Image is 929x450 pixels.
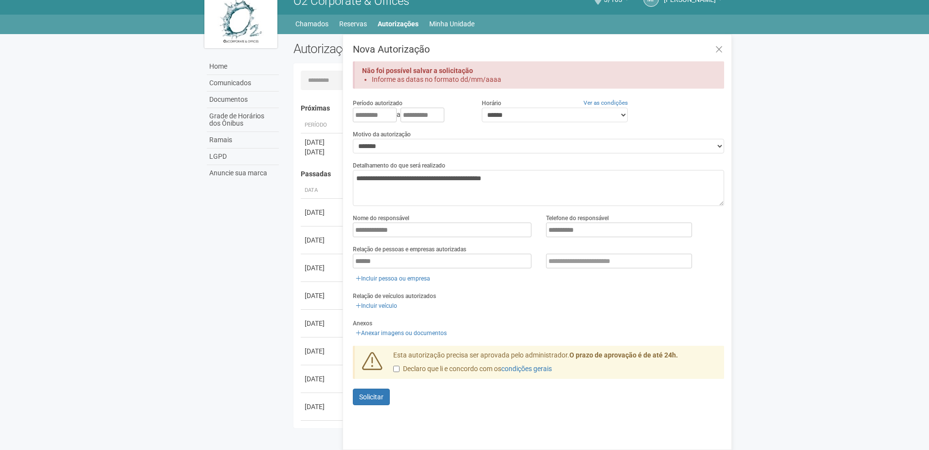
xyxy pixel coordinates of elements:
a: Autorizações [378,17,419,31]
div: a [353,108,467,122]
input: Declaro que li e concordo com oscondições gerais [393,366,400,372]
h4: Passadas [301,170,718,178]
label: Horário [482,99,501,108]
th: Data [301,183,345,199]
li: Informe as datas no formato dd/mm/aaaa [372,75,707,84]
a: Documentos [207,92,279,108]
a: Minha Unidade [429,17,474,31]
label: Telefone do responsável [546,214,609,223]
label: Período autorizado [353,99,402,108]
div: [DATE] [305,147,341,157]
div: [DATE] [305,235,341,245]
div: [DATE] [305,263,341,273]
a: Comunicados [207,75,279,92]
a: Chamados [295,17,328,31]
strong: Não foi possível salvar a solicitação [362,67,473,75]
a: Incluir veículo [353,300,400,311]
div: [DATE] [305,319,341,328]
label: Detalhamento do que será realizado [353,161,445,170]
span: Solicitar [359,393,383,401]
div: [DATE] [305,346,341,356]
label: Nome do responsável [353,214,409,223]
div: [DATE] [305,402,341,412]
a: Ver as condições [583,99,628,106]
a: Anuncie sua marca [207,165,279,181]
div: [DATE] [305,137,341,147]
label: Relação de veículos autorizados [353,292,436,300]
div: Esta autorização precisa ser aprovada pelo administrador. [386,351,725,379]
a: condições gerais [501,365,552,373]
a: LGPD [207,149,279,165]
div: [DATE] [305,374,341,384]
strong: O prazo de aprovação é de até 24h. [569,351,678,359]
label: Declaro que li e concordo com os [393,364,552,374]
a: Home [207,58,279,75]
h3: Nova Autorização [353,44,724,54]
a: Incluir pessoa ou empresa [353,273,433,284]
h2: Autorizações [293,41,502,56]
label: Motivo da autorização [353,130,411,139]
button: Solicitar [353,389,390,405]
label: Anexos [353,319,372,328]
div: [DATE] [305,291,341,300]
h4: Próximas [301,105,718,112]
a: Anexar imagens ou documentos [353,328,450,338]
th: Período [301,117,345,133]
a: Reservas [339,17,367,31]
a: Grade de Horários dos Ônibus [207,108,279,132]
div: [DATE] [305,207,341,217]
a: Ramais [207,132,279,149]
label: Relação de pessoas e empresas autorizadas [353,245,466,254]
